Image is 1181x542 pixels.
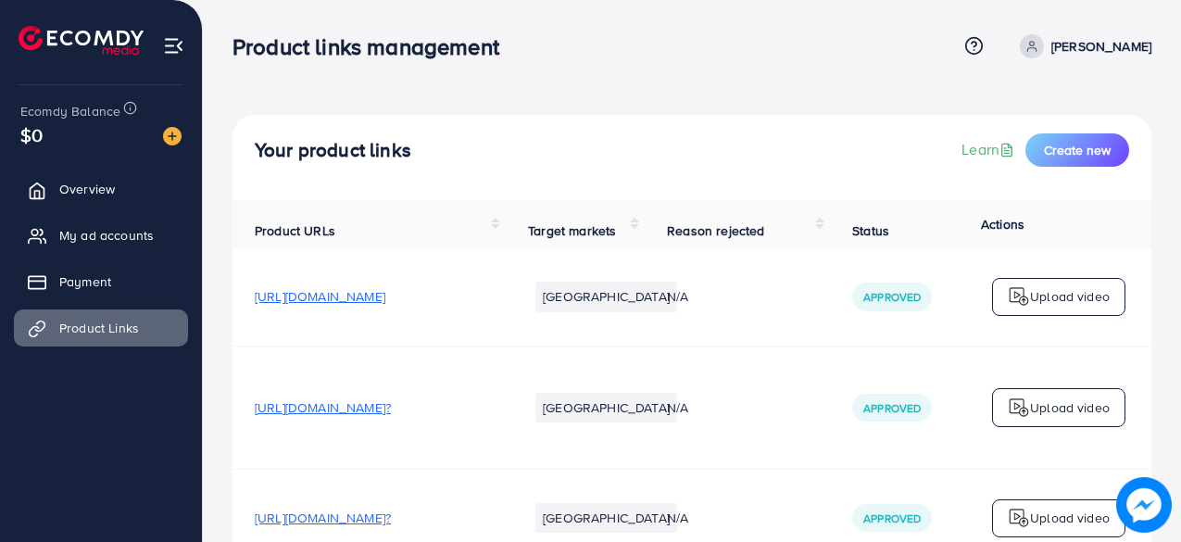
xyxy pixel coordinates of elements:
[255,398,391,417] span: [URL][DOMAIN_NAME]?
[163,35,184,57] img: menu
[1008,397,1030,419] img: logo
[14,217,188,254] a: My ad accounts
[1030,507,1110,529] p: Upload video
[59,180,115,198] span: Overview
[961,139,1018,160] a: Learn
[20,121,43,148] span: $0
[14,170,188,208] a: Overview
[14,309,188,347] a: Product Links
[667,221,764,240] span: Reason rejected
[1025,133,1129,167] button: Create new
[232,33,514,60] h3: Product links management
[528,221,616,240] span: Target markets
[863,400,921,416] span: Approved
[1051,35,1151,57] p: [PERSON_NAME]
[59,272,111,291] span: Payment
[981,215,1024,233] span: Actions
[1116,477,1172,533] img: image
[535,393,677,422] li: [GEOGRAPHIC_DATA]
[667,398,688,417] span: N/A
[1008,507,1030,529] img: logo
[1012,34,1151,58] a: [PERSON_NAME]
[20,102,120,120] span: Ecomdy Balance
[255,287,385,306] span: [URL][DOMAIN_NAME]
[255,509,391,527] span: [URL][DOMAIN_NAME]?
[535,282,677,311] li: [GEOGRAPHIC_DATA]
[59,226,154,245] span: My ad accounts
[255,139,411,162] h4: Your product links
[59,319,139,337] span: Product Links
[667,287,688,306] span: N/A
[14,263,188,300] a: Payment
[667,509,688,527] span: N/A
[1008,285,1030,308] img: logo
[1030,285,1110,308] p: Upload video
[163,127,182,145] img: image
[1044,141,1111,159] span: Create new
[535,503,677,533] li: [GEOGRAPHIC_DATA]
[863,510,921,526] span: Approved
[19,26,144,55] img: logo
[863,289,921,305] span: Approved
[255,221,335,240] span: Product URLs
[852,221,889,240] span: Status
[1030,397,1110,419] p: Upload video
